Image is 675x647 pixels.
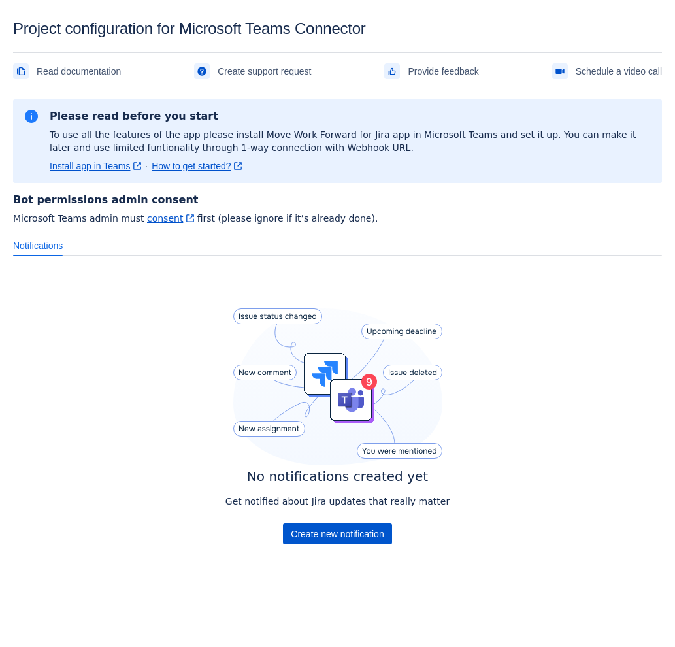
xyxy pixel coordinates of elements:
[408,61,478,82] span: Provide feedback
[197,66,207,76] span: support
[147,213,194,224] a: consent
[552,61,662,82] a: Schedule a video call
[555,66,565,76] span: videoCall
[50,110,651,123] h2: Please read before you start
[283,523,391,544] button: Create new notification
[387,66,397,76] span: feedback
[16,66,26,76] span: documentation
[37,61,121,82] span: Read documentation
[194,61,311,82] a: Create support request
[576,61,662,82] span: Schedule a video call
[13,239,63,252] span: Notifications
[283,523,391,544] div: Button group
[384,61,478,82] a: Provide feedback
[24,108,39,124] span: information
[13,61,121,82] a: Read documentation
[152,159,242,173] a: How to get started?
[13,193,662,207] h4: Bot permissions admin consent
[218,61,311,82] span: Create support request
[225,495,450,508] p: Get notified about Jira updates that really matter
[50,128,651,154] p: To use all the features of the app please install Move Work Forward for Jira app in Microsoft Tea...
[291,523,384,544] span: Create new notification
[225,469,450,484] h4: No notifications created yet
[13,20,662,38] div: Project configuration for Microsoft Teams Connector
[13,212,662,225] span: Microsoft Teams admin must first (please ignore if it’s already done).
[50,159,141,173] a: Install app in Teams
